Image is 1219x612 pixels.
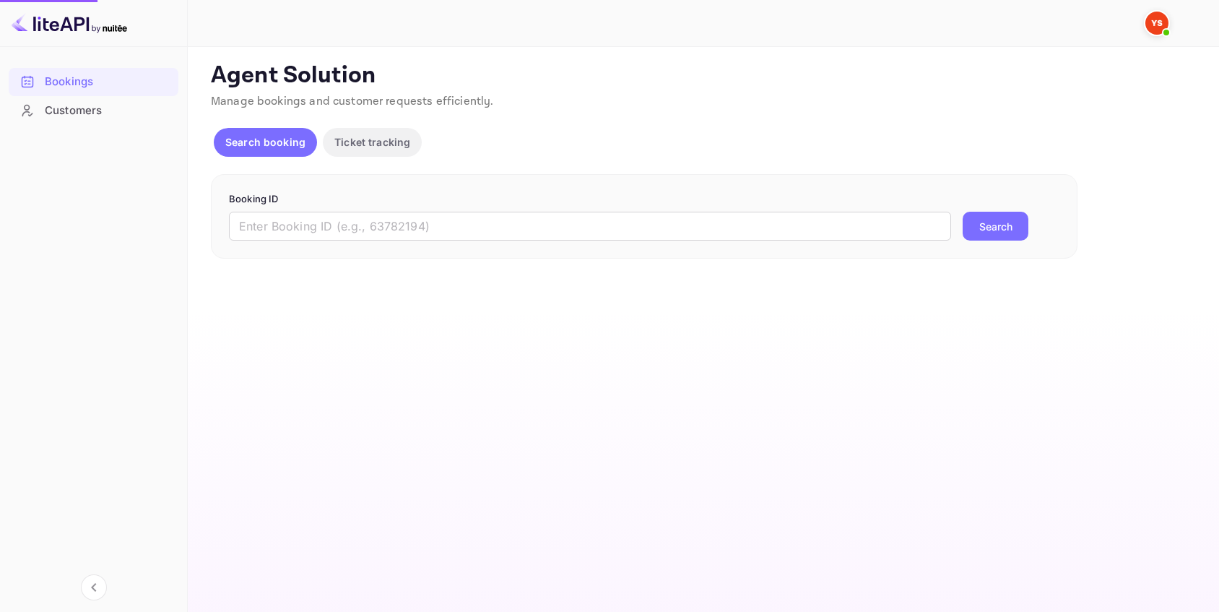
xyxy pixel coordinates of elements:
a: Bookings [9,68,178,95]
div: Bookings [9,68,178,96]
button: Collapse navigation [81,574,107,600]
button: Search [963,212,1028,241]
p: Ticket tracking [334,134,410,150]
span: Manage bookings and customer requests efficiently. [211,94,494,109]
div: Customers [9,97,178,125]
p: Search booking [225,134,305,150]
p: Booking ID [229,192,1059,207]
img: Yandex Support [1145,12,1168,35]
p: Agent Solution [211,61,1193,90]
div: Customers [45,103,171,119]
img: LiteAPI logo [12,12,127,35]
div: Bookings [45,74,171,90]
a: Customers [9,97,178,124]
input: Enter Booking ID (e.g., 63782194) [229,212,951,241]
